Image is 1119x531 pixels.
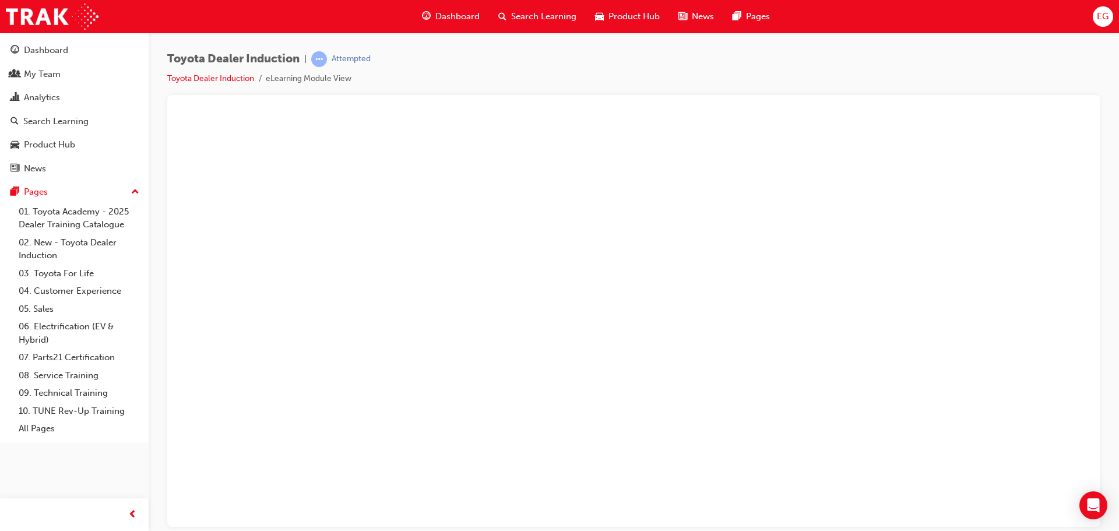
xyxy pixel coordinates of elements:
span: car-icon [10,140,19,150]
a: My Team [5,64,144,85]
span: News [692,10,714,23]
span: Search Learning [511,10,576,23]
div: My Team [24,68,61,81]
a: 05. Sales [14,300,144,318]
a: search-iconSearch Learning [489,5,586,29]
span: Toyota Dealer Induction [167,52,300,66]
span: guage-icon [10,45,19,56]
div: Dashboard [24,44,68,57]
a: Toyota Dealer Induction [167,73,254,83]
div: Open Intercom Messenger [1079,491,1107,519]
div: Search Learning [23,115,89,128]
a: Product Hub [5,134,144,156]
button: EG [1093,6,1113,27]
span: learningRecordVerb_ATTEMPT-icon [311,51,327,67]
a: 02. New - Toyota Dealer Induction [14,234,144,265]
a: 01. Toyota Academy - 2025 Dealer Training Catalogue [14,203,144,234]
a: 10. TUNE Rev-Up Training [14,402,144,420]
span: people-icon [10,69,19,80]
span: up-icon [131,185,139,200]
span: Product Hub [608,10,660,23]
button: Pages [5,181,144,203]
a: 04. Customer Experience [14,282,144,300]
div: Analytics [24,91,60,104]
a: car-iconProduct Hub [586,5,669,29]
a: 03. Toyota For Life [14,265,144,283]
span: EG [1097,10,1109,23]
a: Analytics [5,87,144,108]
span: pages-icon [733,9,741,24]
span: search-icon [10,117,19,127]
span: chart-icon [10,93,19,103]
a: pages-iconPages [723,5,779,29]
a: 07. Parts21 Certification [14,349,144,367]
span: news-icon [10,164,19,174]
a: news-iconNews [669,5,723,29]
a: Dashboard [5,40,144,61]
a: Search Learning [5,111,144,132]
div: News [24,162,46,175]
span: prev-icon [128,508,137,522]
button: DashboardMy TeamAnalyticsSearch LearningProduct HubNews [5,37,144,181]
span: pages-icon [10,187,19,198]
span: Dashboard [435,10,480,23]
div: Pages [24,185,48,199]
span: Pages [746,10,770,23]
span: | [304,52,307,66]
a: 06. Electrification (EV & Hybrid) [14,318,144,349]
a: 09. Technical Training [14,384,144,402]
div: Attempted [332,54,371,65]
a: News [5,158,144,180]
img: Trak [6,3,98,30]
div: Product Hub [24,138,75,152]
span: news-icon [678,9,687,24]
span: search-icon [498,9,506,24]
span: car-icon [595,9,604,24]
a: guage-iconDashboard [413,5,489,29]
a: 08. Service Training [14,367,144,385]
span: guage-icon [422,9,431,24]
li: eLearning Module View [266,72,351,86]
a: All Pages [14,420,144,438]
